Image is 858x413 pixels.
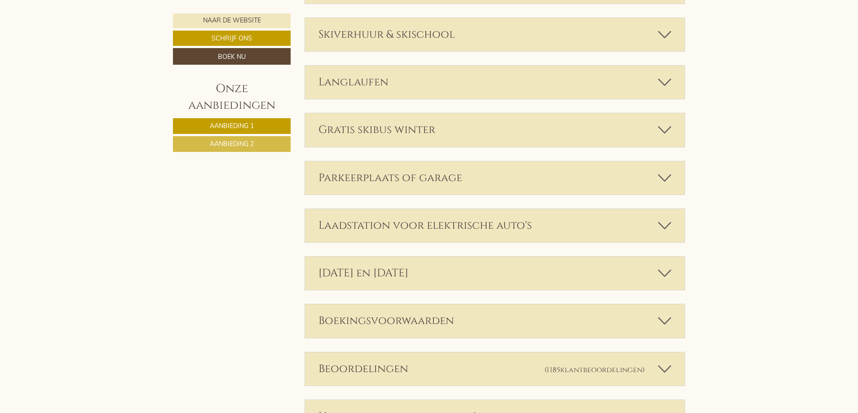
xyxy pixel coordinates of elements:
[203,17,261,25] font: Naar de website
[318,75,389,89] font: Langlaufen
[188,81,275,113] font: Onze aanbiedingen
[318,362,408,376] font: Beoordelingen
[318,123,435,137] font: Gratis skibus winter
[173,48,291,64] a: Boek nu
[218,53,246,61] font: Boek nu
[210,140,254,148] font: Aanbieding 2
[173,31,291,46] a: Schrijf ons
[318,266,408,280] font: [DATE] en [DATE]
[318,218,532,233] font: Laadstation voor elektrische auto's
[318,27,455,42] font: Skiverhuur & skischool
[173,13,291,28] a: Naar de website
[560,365,642,375] font: klantbeoordelingen
[318,171,462,185] font: Parkeerplaats of garage
[318,314,454,328] font: Boekingsvoorwaarden
[212,34,252,42] font: Schrijf ons
[210,122,254,130] font: Aanbieding 1
[544,365,560,375] font: (1185
[642,365,645,375] font: )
